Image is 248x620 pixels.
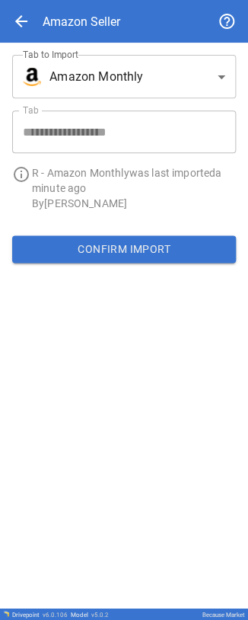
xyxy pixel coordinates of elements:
div: Because Market [202,611,245,618]
div: Model [71,611,109,618]
div: Amazon Seller [43,14,120,29]
span: Amazon Monthly [49,68,143,86]
span: info_outline [12,165,30,184]
span: v 5.0.2 [91,611,109,618]
div: Drivepoint [12,611,68,618]
p: By [PERSON_NAME] [32,196,236,211]
button: Confirm Import [12,235,236,263]
span: v 6.0.106 [43,611,68,618]
span: arrow_back [12,12,30,30]
img: Drivepoint [3,610,9,616]
label: Tab to Import [23,48,78,61]
label: Tab [23,104,39,117]
img: brand icon not found [23,68,41,86]
p: R - Amazon Monthly was last imported a minute ago [32,165,236,196]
